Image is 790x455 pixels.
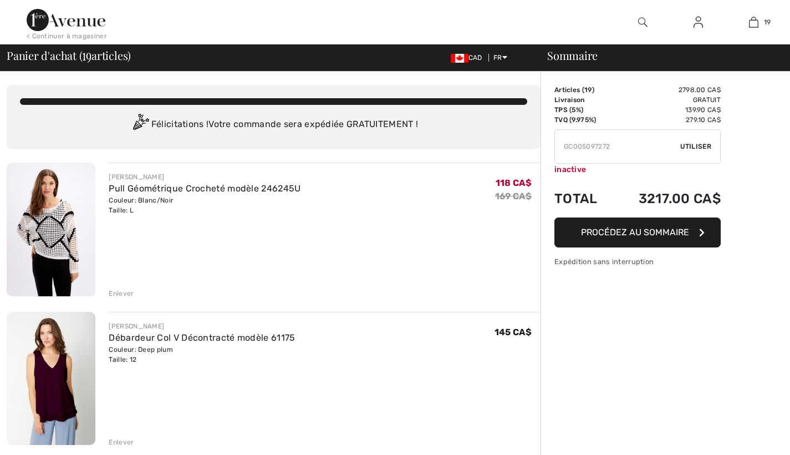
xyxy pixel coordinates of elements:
img: Mes infos [694,16,703,29]
span: CAD [451,54,487,62]
img: Débardeur Col V Décontracté modèle 61175 [7,312,95,446]
div: Félicitations ! Votre commande sera expédiée GRATUITEMENT ! [20,114,527,136]
img: Mon panier [749,16,758,29]
a: Débardeur Col V Décontracté modèle 61175 [109,332,295,343]
img: Canadian Dollar [451,54,468,63]
span: 118 CA$ [496,178,532,188]
div: Couleur: Deep plum Taille: 12 [109,345,295,365]
input: Code promo [555,130,680,163]
div: [PERSON_NAME] [109,172,300,182]
div: Couleur: Blanc/Noir Taille: L [109,195,300,215]
img: Congratulation2.svg [129,114,151,136]
div: [PERSON_NAME] [109,321,295,331]
div: Enlever [109,437,134,447]
img: recherche [638,16,648,29]
a: 19 [726,16,781,29]
a: Pull Géométrique Crocheté modèle 246245U [109,183,300,194]
div: inactive [554,164,721,175]
span: 19 [584,86,592,94]
td: 139.90 CA$ [611,105,721,115]
img: 1ère Avenue [27,9,105,31]
span: 145 CA$ [495,327,532,337]
td: TVQ (9.975%) [554,115,611,125]
span: FR [493,54,507,62]
span: Procédez au sommaire [581,227,689,237]
td: Livraison [554,95,611,105]
td: Total [554,180,611,218]
div: < Continuer à magasiner [27,31,107,41]
span: Panier d'achat ( articles) [7,50,131,61]
span: 19 [82,47,91,62]
div: Enlever [109,289,134,299]
button: Procédez au sommaire [554,218,721,247]
span: 19 [764,17,771,27]
td: TPS (5%) [554,105,611,115]
div: Sommaire [534,50,783,61]
s: 169 CA$ [495,191,532,201]
a: Se connecter [685,16,712,29]
td: Gratuit [611,95,721,105]
span: Utiliser [680,141,711,151]
div: Expédition sans interruption [554,256,721,267]
td: 279.10 CA$ [611,115,721,125]
td: Articles ( ) [554,85,611,95]
td: 3217.00 CA$ [611,180,721,218]
td: 2798.00 CA$ [611,85,721,95]
img: Pull Géométrique Crocheté modèle 246245U [7,163,95,296]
